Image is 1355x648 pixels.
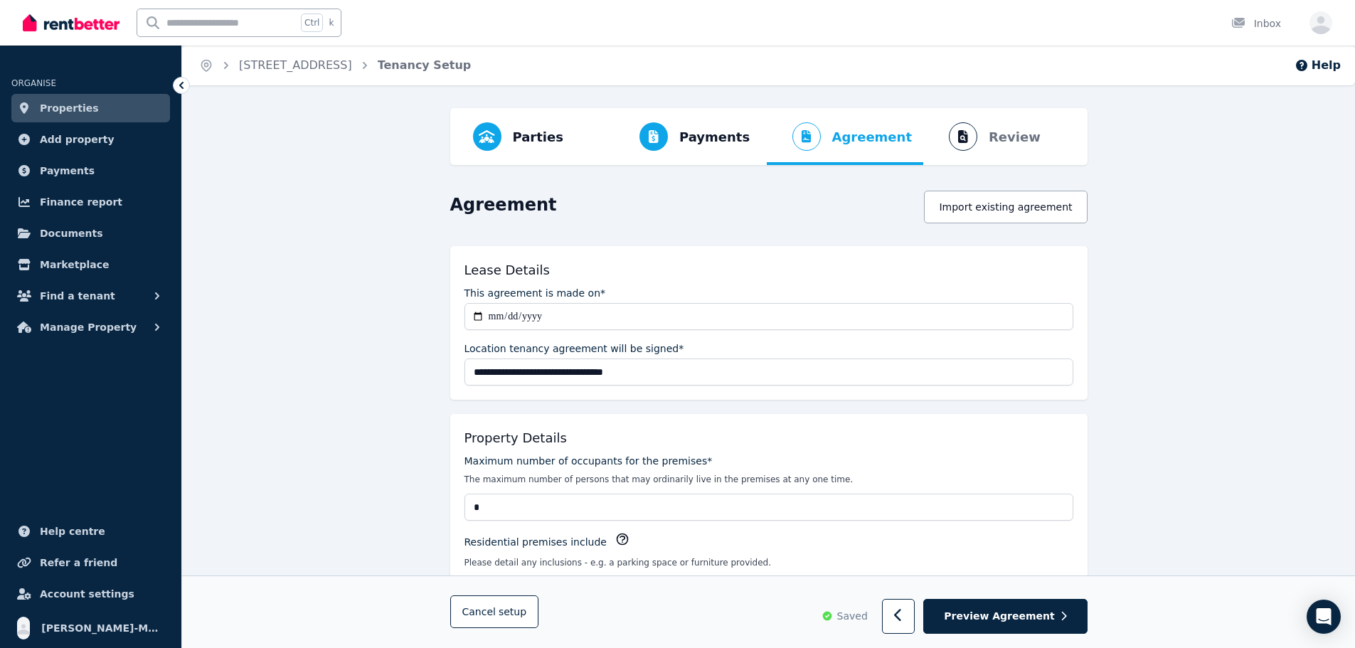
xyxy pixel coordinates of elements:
button: Cancelsetup [450,596,539,629]
span: Tenancy Setup [378,57,472,74]
span: Properties [40,100,99,117]
a: Finance report [11,188,170,216]
div: Open Intercom Messenger [1307,600,1341,634]
div: Inbox [1231,16,1281,31]
button: Import existing agreement [924,191,1087,223]
span: ORGANISE [11,78,56,88]
button: Preview Agreement [923,600,1087,634]
a: Properties [11,94,170,122]
a: [STREET_ADDRESS] [239,58,352,72]
p: The maximum number of persons that may ordinarily live in the premises at any one time. [464,474,1073,485]
span: Find a tenant [40,287,115,304]
h5: Lease Details [464,260,550,280]
span: Ctrl [301,14,323,32]
label: This agreement is made on* [464,286,606,300]
a: Documents [11,219,170,248]
span: Help centre [40,523,105,540]
span: Review [989,127,1041,147]
a: Add property [11,125,170,154]
a: Account settings [11,580,170,608]
button: Help [1295,57,1341,74]
a: Payments [11,156,170,185]
span: Refer a friend [40,554,117,571]
span: Manage Property [40,319,137,336]
span: Parties [513,127,563,147]
button: Find a tenant [11,282,170,310]
a: Marketplace [11,250,170,279]
a: Help centre [11,517,170,546]
button: Parties [462,108,575,165]
span: Documents [40,225,103,242]
span: Preview Agreement [944,610,1054,624]
span: k [329,17,334,28]
span: Add property [40,131,115,148]
p: Please detail any inclusions - e.g. a parking space or furniture provided. [464,557,1073,568]
nav: Progress [450,108,1088,165]
button: Review [923,108,1052,165]
h5: Property Details [464,428,567,448]
button: Payments [614,108,761,165]
nav: Breadcrumb [182,46,488,85]
span: Marketplace [40,256,109,273]
span: Cancel [462,607,527,618]
span: Saved [837,610,868,624]
span: Account settings [40,585,134,602]
h1: Agreement [450,193,557,216]
span: setup [499,605,526,620]
label: Residential premises include [464,535,607,549]
img: RentBetter [23,12,119,33]
button: Manage Property [11,313,170,341]
span: Payments [679,127,750,147]
a: Refer a friend [11,548,170,577]
span: Finance report [40,193,122,211]
label: Location tenancy agreement will be signed* [464,341,684,356]
span: Payments [40,162,95,179]
label: Maximum number of occupants for the premises* [464,454,713,468]
span: [PERSON_NAME]-May [PERSON_NAME] [41,620,164,637]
